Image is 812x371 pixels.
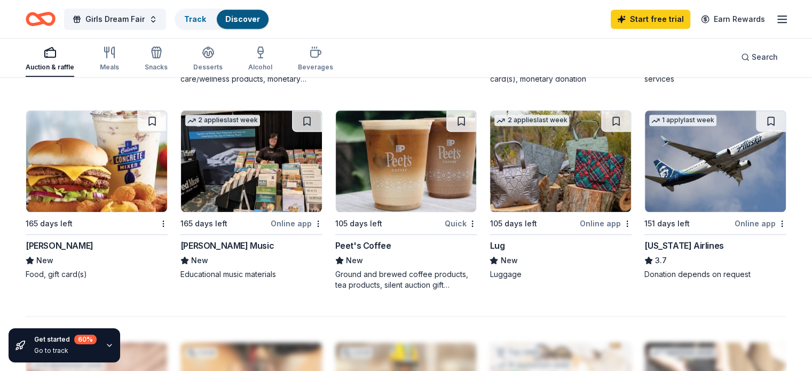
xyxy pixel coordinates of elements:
div: Snacks [145,63,168,72]
span: Search [752,51,778,64]
a: Earn Rewards [695,10,771,29]
div: Food, gift card(s) [26,269,168,280]
div: Lug [490,239,504,252]
img: Image for Lug [490,110,631,212]
a: Image for Alaska Airlines1 applylast week151 days leftOnline app[US_STATE] Airlines3.7Donation de... [644,110,786,280]
div: 60 % [74,335,97,344]
a: Image for Peet's Coffee105 days leftQuickPeet's CoffeeNewGround and brewed coffee products, tea p... [335,110,477,290]
a: Image for Culver's 165 days left[PERSON_NAME]NewFood, gift card(s) [26,110,168,280]
div: Luggage [490,269,632,280]
button: TrackDiscover [175,9,270,30]
div: 2 applies last week [494,115,569,126]
span: Girls Dream Fair [85,13,145,26]
div: Online app [735,217,786,230]
div: Desserts [193,63,223,72]
div: 105 days left [335,217,382,230]
img: Image for Alfred Music [181,110,322,212]
a: Track [184,14,206,23]
span: New [500,254,517,267]
span: New [36,254,53,267]
div: 2 applies last week [185,115,260,126]
a: Image for Alfred Music2 applieslast week165 days leftOnline app[PERSON_NAME] MusicNewEducational ... [180,110,322,280]
a: Start free trial [611,10,690,29]
div: Go to track [34,346,97,355]
div: [PERSON_NAME] Music [180,239,274,252]
a: Image for Lug2 applieslast week105 days leftOnline appLugNewLuggage [490,110,632,280]
button: Beverages [298,42,333,77]
div: Educational music materials [180,269,322,280]
img: Image for Peet's Coffee [336,110,477,212]
div: Peet's Coffee [335,239,391,252]
div: [PERSON_NAME] [26,239,93,252]
button: Desserts [193,42,223,77]
button: Girls Dream Fair [64,9,166,30]
span: New [346,254,363,267]
div: 1 apply last week [649,115,716,126]
button: Auction & raffle [26,42,74,77]
div: Online app [580,217,632,230]
div: Ground and brewed coffee products, tea products, silent auction gift certificates, coupons, merch... [335,269,477,290]
div: Online app [271,217,322,230]
div: 105 days left [490,217,537,230]
div: Meals [100,63,119,72]
div: 165 days left [26,217,73,230]
div: Auction & raffle [26,63,74,72]
span: New [191,254,208,267]
span: 3.7 [655,254,667,267]
button: Snacks [145,42,168,77]
button: Meals [100,42,119,77]
div: Beverages [298,63,333,72]
a: Discover [225,14,260,23]
a: Home [26,6,56,31]
button: Alcohol [248,42,272,77]
div: 151 days left [644,217,690,230]
div: 165 days left [180,217,227,230]
div: Quick [444,217,477,230]
img: Image for Alaska Airlines [645,110,786,212]
img: Image for Culver's [26,110,167,212]
div: Alcohol [248,63,272,72]
div: Donation depends on request [644,269,786,280]
button: Search [732,46,786,68]
div: [US_STATE] Airlines [644,239,723,252]
div: Get started [34,335,97,344]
